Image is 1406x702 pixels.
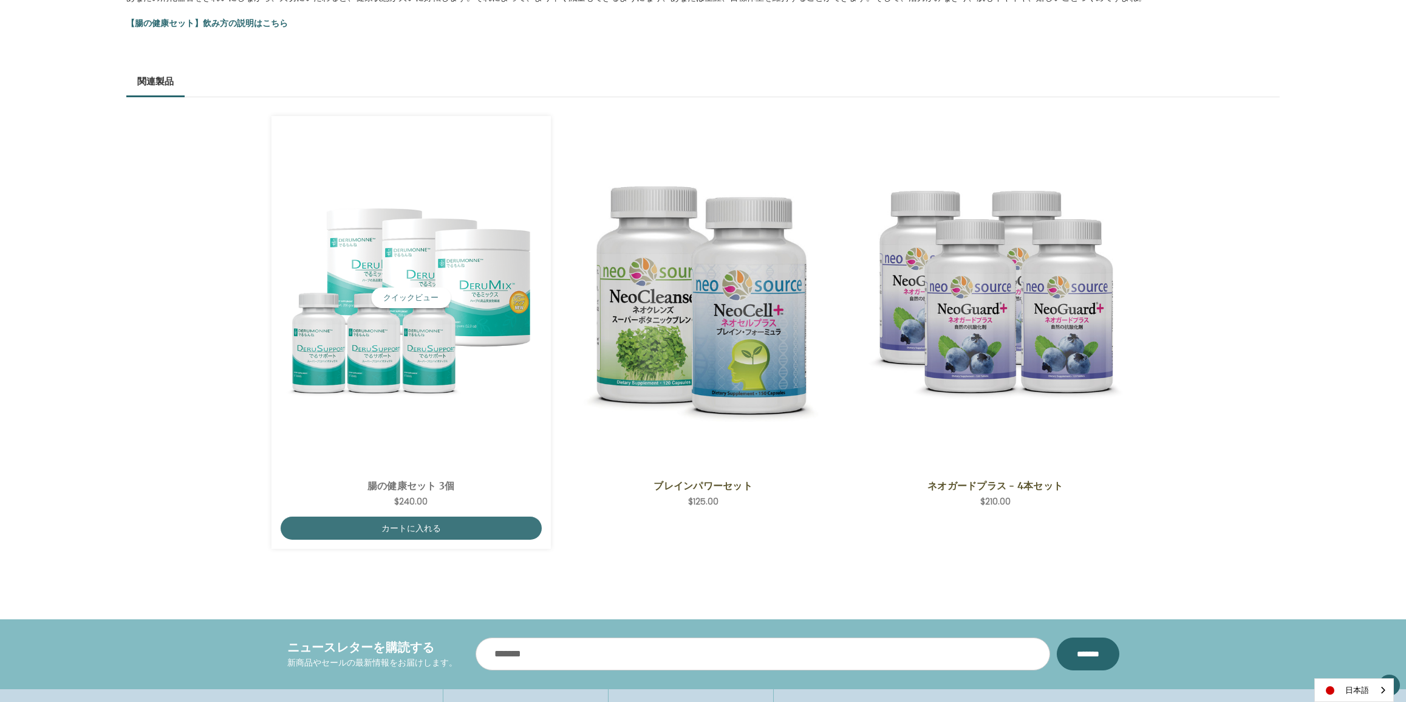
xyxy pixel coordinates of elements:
[573,125,834,470] a: Brain Power Set,$125.00
[126,68,185,95] a: 関連製品
[281,125,542,470] a: ColoHealth 3 Save,$240.00
[980,495,1011,508] span: $210.00
[281,517,542,540] a: カートに入れる
[281,188,542,407] img: 腸の健康セット 3個
[579,478,827,493] a: ブレインパワーセット
[1314,678,1394,702] aside: Language selected: 日本語
[865,125,1126,470] a: NeoGuard Plus - 4 Save Set,$210.00
[287,478,534,493] a: 腸の健康セット 3個
[394,495,428,508] span: $240.00
[287,656,457,669] p: 新商品やセールの最新情報をお届けします。
[871,478,1119,493] a: ネオガードプラス - 4本セット
[1314,678,1394,702] div: Language
[287,638,457,656] h4: ニュースレターを購読する
[865,167,1126,428] img: ネオガードプラス - 4本セット
[688,495,718,508] span: $125.00
[371,287,451,308] button: クイックビュー
[573,167,834,428] img: ブレインパワーセット
[1315,679,1393,701] a: 日本語
[126,17,288,29] a: 【腸の健康セット】飲み方の説明はこちら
